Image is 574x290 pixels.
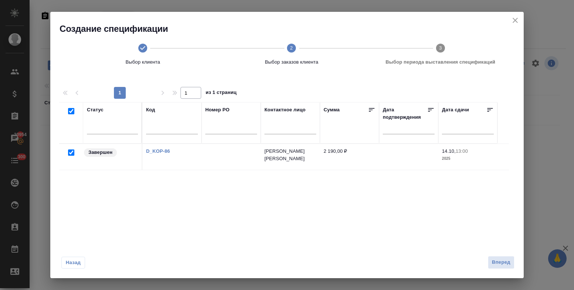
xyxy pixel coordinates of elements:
[88,149,112,156] p: Завершен
[65,259,81,266] span: Назад
[439,45,442,51] text: 3
[369,58,512,66] span: Выбор периода выставления спецификаций
[488,256,514,269] button: Вперед
[510,15,521,26] button: close
[60,23,524,35] h2: Создание спецификации
[71,58,214,66] span: Выбор клиента
[87,106,104,114] div: Статус
[320,144,379,170] td: 2 190,00 ₽
[146,148,170,154] a: D_KOP-86
[205,106,229,114] div: Номер PO
[324,106,340,116] div: Сумма
[261,144,320,170] td: [PERSON_NAME] [PERSON_NAME]
[442,155,494,162] p: 2025
[61,257,85,269] button: Назад
[442,106,469,116] div: Дата сдачи
[492,258,510,267] span: Вперед
[383,106,427,121] div: Дата подтверждения
[290,45,293,51] text: 2
[220,58,363,66] span: Выбор заказов клиента
[442,148,456,154] p: 14.10,
[146,106,155,114] div: Код
[206,88,237,99] span: из 1 страниц
[264,106,305,114] div: Контактное лицо
[456,148,468,154] p: 13:00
